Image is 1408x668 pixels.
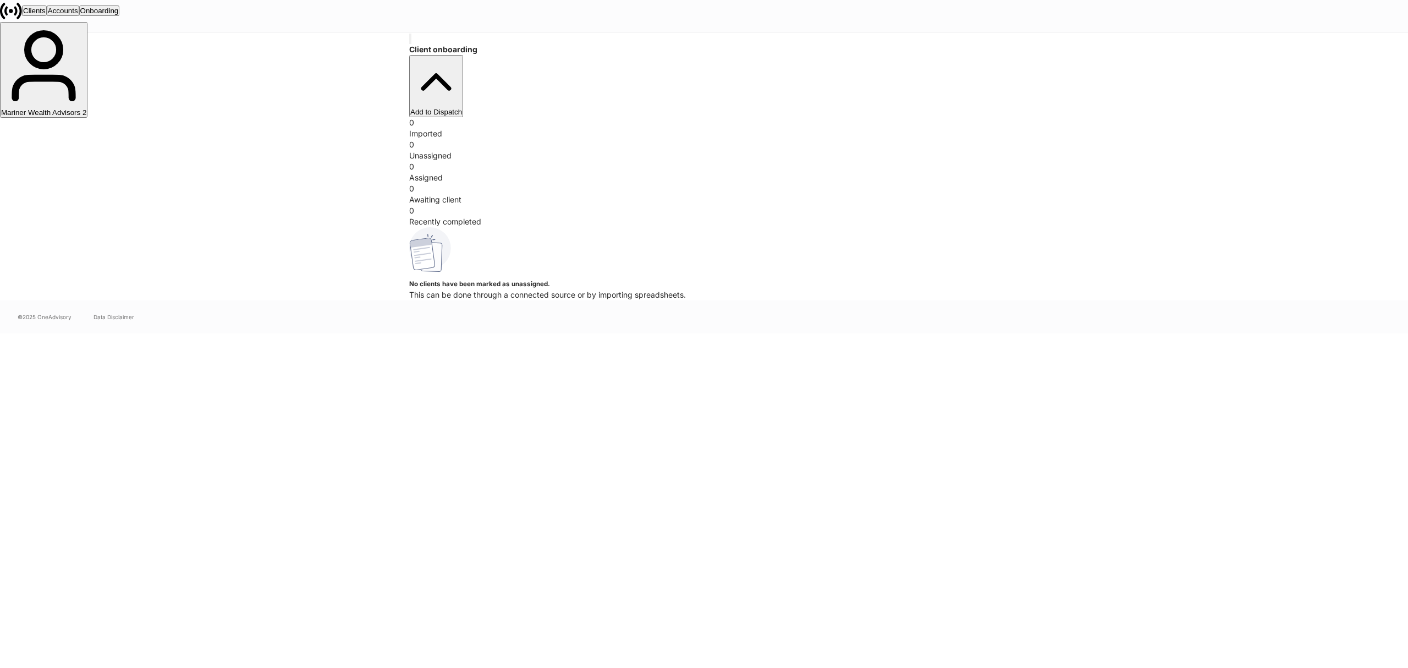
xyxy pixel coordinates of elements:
a: Data Disclaimer [94,313,134,321]
div: Onboarding [80,7,119,15]
p: This can be done through a connected source or by importing spreadsheets. [409,289,999,300]
div: Assigned [409,172,999,183]
div: Awaiting client [409,194,999,205]
div: Imported [409,128,999,139]
div: 0 [409,161,999,172]
button: Add to Dispatch [409,55,463,117]
div: Accounts [48,7,78,15]
div: 0Imported [409,117,999,139]
div: 0 [409,139,999,150]
div: Recently completed [409,216,999,227]
div: 0 [409,183,999,194]
div: 0Recently completed [409,205,999,227]
div: 0Unassigned [409,139,999,161]
div: Unassigned [409,150,999,161]
div: Add to Dispatch [410,108,462,116]
h4: Client onboarding [409,44,999,55]
h5: No clients have been marked as unassigned. [409,278,999,289]
button: Onboarding [79,6,120,16]
button: Accounts [47,6,79,16]
div: 0 [409,117,999,128]
button: Clients [22,6,47,16]
div: 0 [409,205,999,216]
div: Clients [23,7,46,15]
div: 0Awaiting client [409,183,999,205]
span: © 2025 OneAdvisory [18,313,71,321]
div: 0Assigned [409,161,999,183]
